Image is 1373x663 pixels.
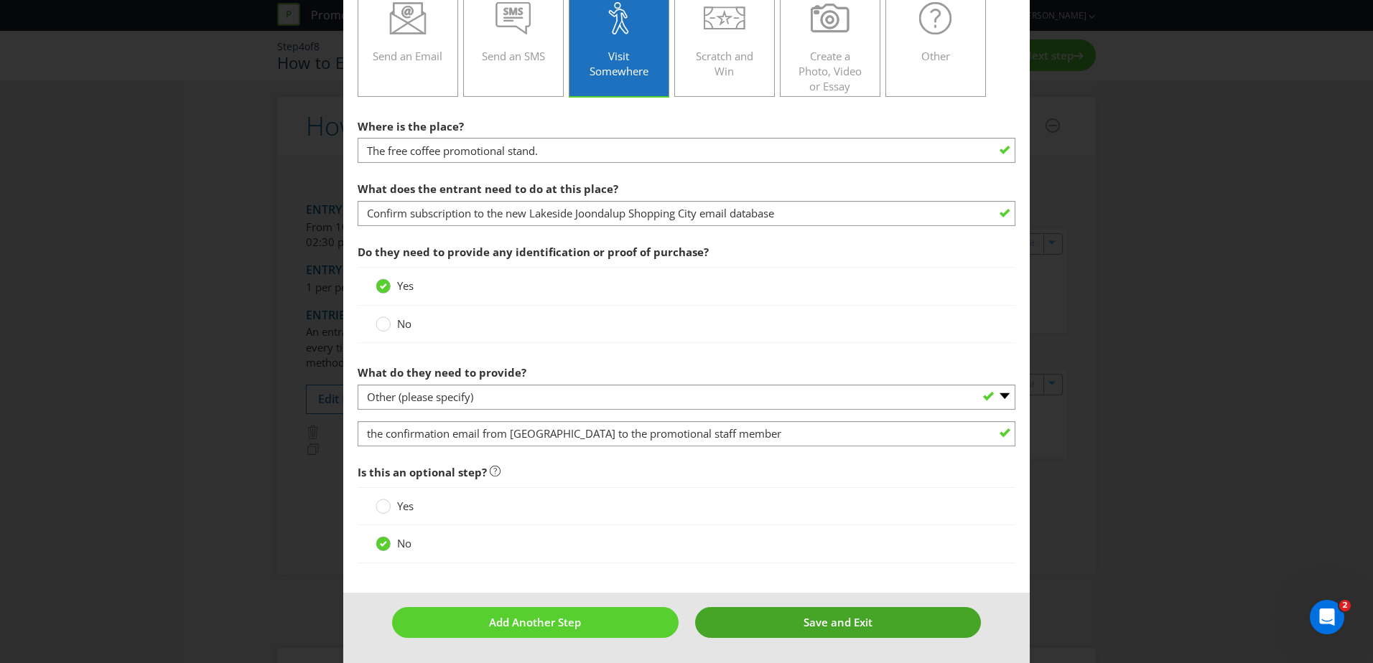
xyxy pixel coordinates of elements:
[392,607,679,638] button: Add Another Step
[397,278,414,293] span: Yes
[358,119,464,133] span: Where is the place?
[489,615,581,629] span: Add Another Step
[1339,600,1351,611] span: 2
[695,607,982,638] button: Save and Exit
[921,49,950,63] span: Other
[397,536,411,550] span: No
[358,182,618,196] span: What does the entrant need to do at this place?
[696,49,753,78] span: Scratch and Win
[799,49,862,94] span: Create a Photo, Video or Essay
[358,245,709,259] span: Do they need to provide any identification or proof of purchase?
[358,365,526,380] span: What do they need to provide?
[1310,600,1344,634] iframe: Intercom live chat
[373,49,442,63] span: Send an Email
[804,615,872,629] span: Save and Exit
[590,49,648,78] span: Visit Somewhere
[358,465,487,479] span: Is this an optional step?
[397,316,411,331] span: No
[482,49,545,63] span: Send an SMS
[358,201,1015,226] input: e.g. drop their business card in the bowl
[358,421,1015,446] input: Other identification
[397,499,414,513] span: Yes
